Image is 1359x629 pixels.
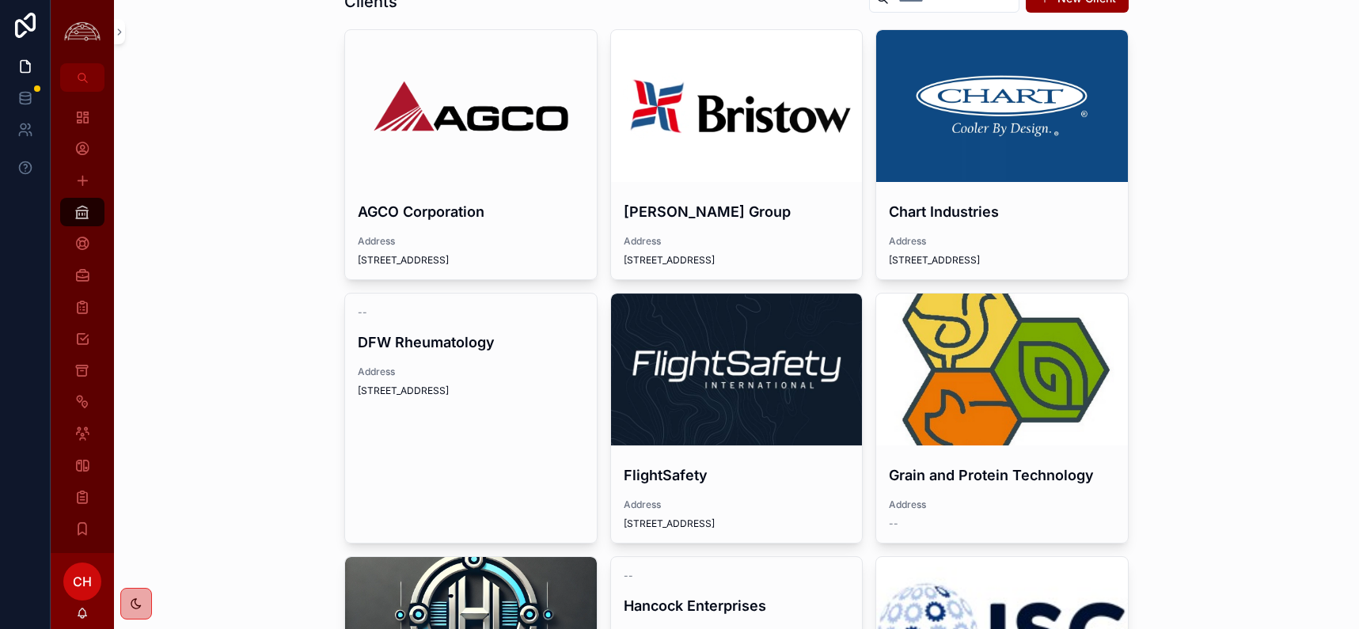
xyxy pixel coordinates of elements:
div: AGCO-Logo.wine-2.png [345,30,597,182]
span: Address [889,235,1115,248]
div: Bristow-Logo.png [611,30,863,182]
span: Address [624,498,850,511]
span: [STREET_ADDRESS] [889,254,1115,267]
span: [STREET_ADDRESS] [358,254,584,267]
a: --DFW RheumatologyAddress[STREET_ADDRESS] [344,293,598,544]
h4: FlightSafety [624,464,850,486]
span: [STREET_ADDRESS] [358,385,584,397]
span: Address [624,235,850,248]
div: channels4_profile.jpg [876,294,1128,445]
a: Chart IndustriesAddress[STREET_ADDRESS] [875,29,1129,280]
span: Address [358,235,584,248]
span: [STREET_ADDRESS] [624,517,850,530]
span: -- [624,570,633,582]
img: App logo [60,20,104,44]
span: [STREET_ADDRESS] [624,254,850,267]
a: FlightSafetyAddress[STREET_ADDRESS] [610,293,864,544]
span: CH [73,572,92,591]
span: Address [889,498,1115,511]
span: Address [358,366,584,378]
span: -- [889,517,898,530]
h4: Hancock Enterprises [624,595,850,616]
a: AGCO CorporationAddress[STREET_ADDRESS] [344,29,598,280]
h4: Grain and Protein Technology [889,464,1115,486]
div: scrollable content [51,92,114,553]
h4: [PERSON_NAME] Group [624,201,850,222]
h4: Chart Industries [889,201,1115,222]
span: -- [358,306,367,319]
a: [PERSON_NAME] GroupAddress[STREET_ADDRESS] [610,29,864,280]
h4: DFW Rheumatology [358,332,584,353]
a: Grain and Protein TechnologyAddress-- [875,293,1129,544]
div: 1426109293-7d24997d20679e908a7df4e16f8b392190537f5f73e5c021cd37739a270e5c0f-d.png [876,30,1128,182]
div: 1633977066381.jpeg [611,294,863,445]
h4: AGCO Corporation [358,201,584,222]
